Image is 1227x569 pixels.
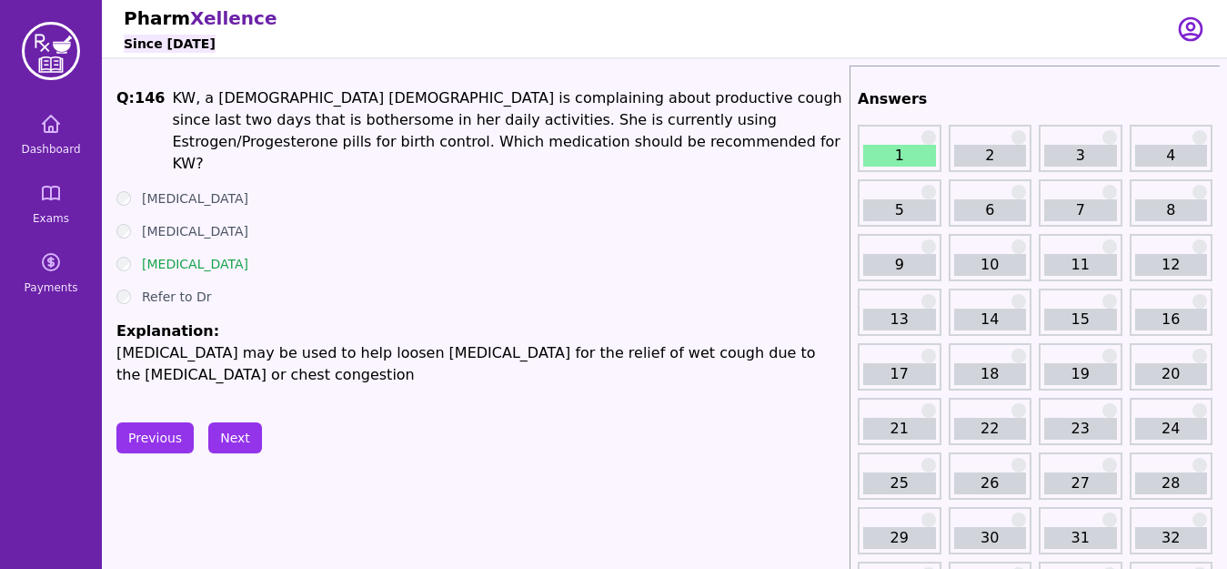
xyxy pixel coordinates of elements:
[863,527,936,549] a: 29
[142,288,212,306] label: Refer to Dr
[954,254,1027,276] a: 10
[1135,145,1208,167] a: 4
[7,240,95,306] a: Payments
[1135,472,1208,494] a: 28
[116,322,219,340] span: Explanation:
[863,309,936,330] a: 13
[172,87,842,175] p: KW, a [DEMOGRAPHIC_DATA] [DEMOGRAPHIC_DATA] is complaining about productive cough since last two ...
[21,142,80,157] span: Dashboard
[25,280,78,295] span: Payments
[954,363,1027,385] a: 18
[863,145,936,167] a: 1
[142,255,248,273] label: [MEDICAL_DATA]
[1135,309,1208,330] a: 16
[954,199,1027,221] a: 6
[858,88,1212,110] h2: Answers
[954,145,1027,167] a: 2
[33,211,69,226] span: Exams
[1044,472,1117,494] a: 27
[1044,254,1117,276] a: 11
[1135,527,1208,549] a: 32
[1044,309,1117,330] a: 15
[1135,363,1208,385] a: 20
[954,527,1027,549] a: 30
[863,472,936,494] a: 25
[190,7,277,29] span: Xellence
[1044,527,1117,549] a: 31
[1044,363,1117,385] a: 19
[954,418,1027,440] a: 22
[142,189,248,208] label: [MEDICAL_DATA]
[863,418,936,440] a: 21
[863,199,936,221] a: 5
[1135,418,1208,440] a: 24
[116,422,194,453] button: Previous
[1044,418,1117,440] a: 23
[22,22,80,80] img: PharmXellence Logo
[1044,199,1117,221] a: 7
[1044,145,1117,167] a: 3
[954,472,1027,494] a: 26
[124,7,190,29] span: Pharm
[863,254,936,276] a: 9
[116,342,842,386] p: [MEDICAL_DATA] may be used to help loosen [MEDICAL_DATA] for the relief of wet cough due to the [...
[7,102,95,168] a: Dashboard
[7,171,95,237] a: Exams
[142,222,248,240] label: [MEDICAL_DATA]
[1135,254,1208,276] a: 12
[208,422,262,453] button: Next
[124,35,216,53] h6: Since [DATE]
[863,363,936,385] a: 17
[1135,199,1208,221] a: 8
[116,87,165,175] h1: Q: 146
[954,309,1027,330] a: 14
